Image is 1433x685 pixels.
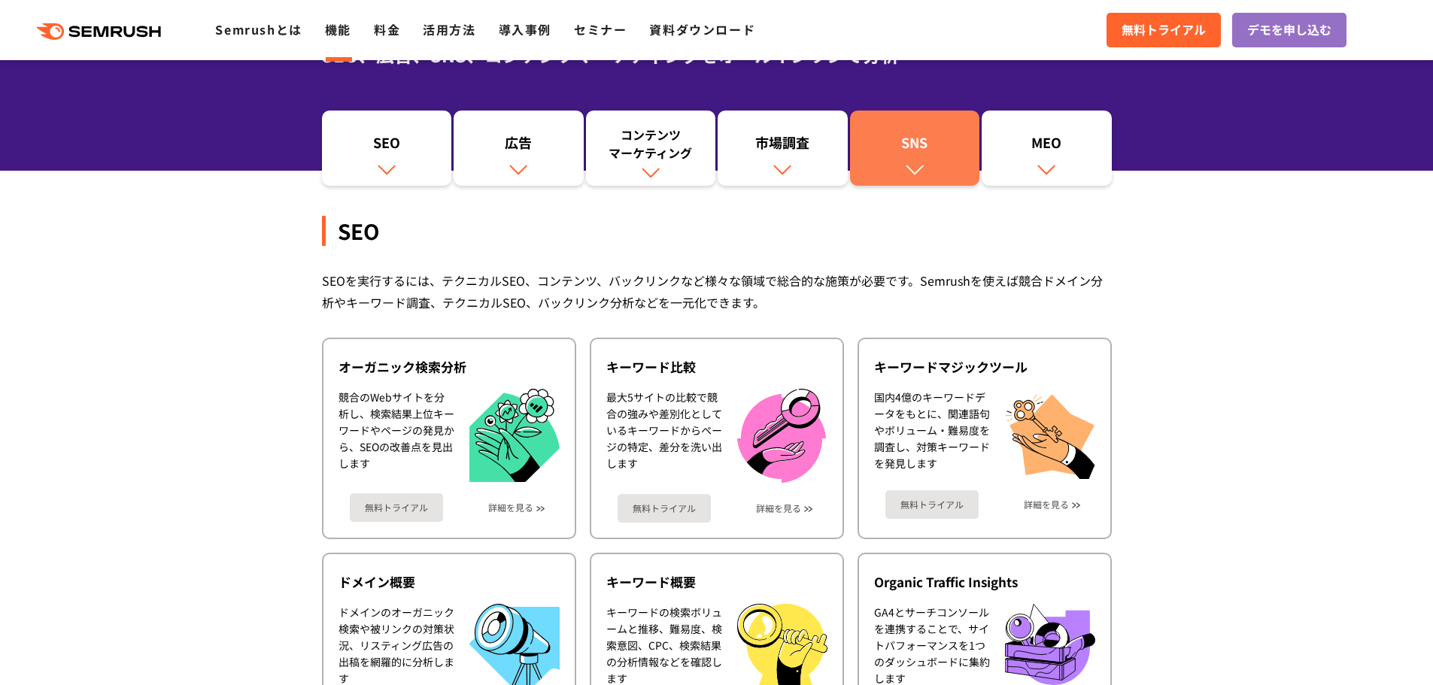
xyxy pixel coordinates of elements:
a: 無料トライアル [885,490,979,519]
a: 無料トライアル [618,494,711,523]
div: Organic Traffic Insights [874,573,1095,591]
a: コンテンツマーケティング [586,111,716,186]
div: キーワード概要 [606,573,827,591]
a: 詳細を見る [756,503,801,514]
div: 広告 [461,133,576,159]
div: SNS [858,133,973,159]
img: Organic Traffic Insights [1005,604,1095,685]
a: 広告 [454,111,584,186]
a: 機能 [325,20,351,38]
a: 活用方法 [423,20,475,38]
a: 資料ダウンロード [649,20,755,38]
a: デモを申し込む [1232,13,1346,47]
div: 競合のWebサイトを分析し、検索結果上位キーワードやページの発見から、SEOの改善点を見出します [339,389,454,483]
div: オーガニック検索分析 [339,358,560,376]
div: SEO [329,133,445,159]
div: 市場調査 [725,133,840,159]
a: 詳細を見る [488,502,533,513]
div: ドメイン概要 [339,573,560,591]
a: SNS [850,111,980,186]
div: コンテンツ マーケティング [594,126,709,162]
img: キーワード比較 [737,389,826,483]
div: キーワード比較 [606,358,827,376]
a: 無料トライアル [1107,13,1221,47]
div: MEO [989,133,1104,159]
span: デモを申し込む [1247,20,1331,40]
span: 無料トライアル [1122,20,1206,40]
a: Semrushとは [215,20,302,38]
div: 国内4億のキーワードデータをもとに、関連語句やボリューム・難易度を調査し、対策キーワードを発見します [874,389,990,479]
div: SEOを実行するには、テクニカルSEO、コンテンツ、バックリンクなど様々な領域で総合的な施策が必要です。Semrushを使えば競合ドメイン分析やキーワード調査、テクニカルSEO、バックリンク分析... [322,270,1112,314]
div: SEO [322,216,1112,246]
a: 導入事例 [499,20,551,38]
a: 料金 [374,20,400,38]
div: キーワードマジックツール [874,358,1095,376]
a: 詳細を見る [1024,499,1069,510]
img: キーワードマジックツール [1005,389,1095,479]
img: オーガニック検索分析 [469,389,560,483]
a: SEO [322,111,452,186]
div: 最大5サイトの比較で競合の強みや差別化としているキーワードからページの特定、差分を洗い出します [606,389,722,483]
a: セミナー [574,20,627,38]
a: 市場調査 [718,111,848,186]
a: 無料トライアル [350,493,443,522]
a: MEO [982,111,1112,186]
